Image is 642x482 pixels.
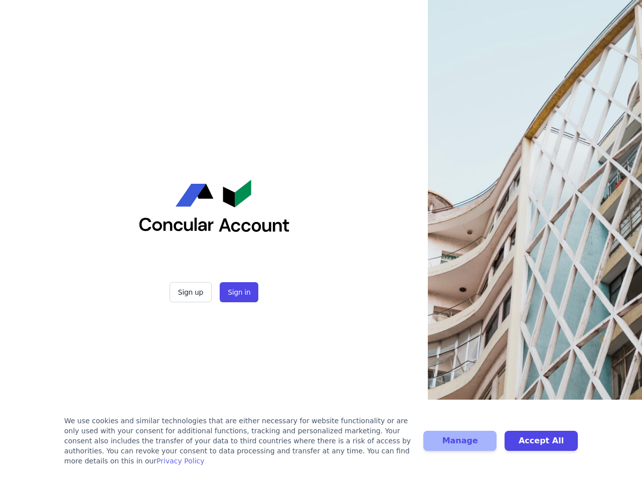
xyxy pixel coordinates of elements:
div: We use cookies and similar technologies that are either necessary for website functionality or ar... [64,416,411,466]
button: Manage [423,431,497,451]
a: Privacy Policy [156,457,204,465]
button: Accept All [505,431,578,451]
button: Sign up [170,282,212,302]
img: Concular [139,180,289,232]
button: Sign in [220,282,258,302]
